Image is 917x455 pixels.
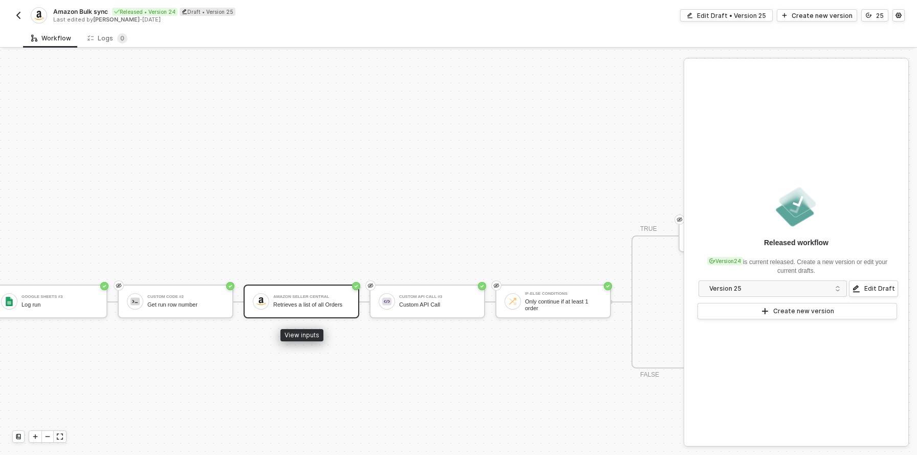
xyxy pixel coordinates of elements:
span: icon-success-page [100,282,108,290]
img: icon [5,297,14,306]
div: Custom Code #2 [147,295,224,299]
sup: 0 [117,33,127,44]
div: Workflow [31,34,71,42]
div: TRUE [640,224,657,234]
img: icon [382,297,391,306]
span: Amazon Bulk sync [53,7,108,16]
div: Edit Draft [864,285,895,293]
span: icon-expand [57,434,63,440]
img: integration-icon [34,11,43,20]
div: Retrieves a list of all Orders [273,301,350,308]
span: icon-settings [896,12,902,18]
div: Released • Version 24 [112,8,178,16]
div: Get run row number [147,301,224,308]
button: Edit Draft [849,280,898,297]
div: Amazon Seller Central [273,295,350,299]
img: back [14,11,23,19]
div: Edit Draft • Version 25 [697,11,766,20]
div: If-Else Conditions [525,292,602,296]
span: icon-play [32,434,38,440]
button: Create new version [697,303,897,319]
span: icon-edit [687,12,693,18]
span: icon-play [761,307,769,315]
div: Log run [21,301,98,308]
button: back [12,9,25,21]
span: icon-success-page [478,282,486,290]
img: icon [508,297,517,306]
img: released.png [774,184,819,229]
span: icon-edit [182,9,187,14]
div: Logs [88,33,127,44]
span: eye-invisible [676,215,683,224]
span: eye-invisible [116,281,122,290]
div: Released workflow [764,237,828,248]
div: is current released. Create a new version or edit your current drafts. [696,252,896,275]
div: Custom API Call [399,301,476,308]
span: icon-edit [852,285,860,293]
button: Edit Draft • Version 25 [680,9,773,21]
div: Custom API Call #3 [399,295,476,299]
div: Version 24 [707,257,743,265]
span: icon-success-page [226,282,234,290]
img: icon [256,297,266,305]
div: Only continue if at least 1 order [525,298,602,311]
button: 25 [861,9,888,21]
div: FALSE [640,370,659,380]
div: 25 [876,11,884,20]
span: icon-success-page [352,282,360,290]
div: View inputs [280,329,323,341]
div: Version 25 [709,283,829,294]
div: Last edited by - [DATE] [53,16,457,24]
span: icon-minus [45,434,51,440]
span: icon-play [781,12,788,18]
div: Draft • Version 25 [180,8,235,16]
span: icon-versioning [709,258,715,264]
img: icon [130,297,140,306]
span: icon-versioning [866,12,872,18]
div: Google Sheets #3 [21,295,98,299]
span: eye-invisible [367,281,374,290]
div: Create new version [792,11,853,20]
div: Create new version [773,307,834,315]
span: eye-invisible [493,281,499,290]
span: [PERSON_NAME] [93,16,140,23]
span: icon-success-page [604,282,612,290]
button: Create new version [777,9,857,21]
